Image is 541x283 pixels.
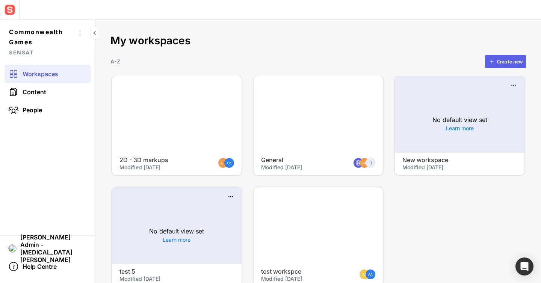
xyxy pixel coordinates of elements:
[362,160,367,165] text: NK
[261,268,347,275] h4: test workspce
[402,157,488,164] h4: New workspace
[366,158,375,168] div: +1
[515,257,533,275] div: Open Intercom Messenger
[261,164,302,170] span: Modified [DATE]
[402,164,443,170] span: Modified [DATE]
[9,47,74,57] span: Sensat
[119,157,206,164] h4: 2D - 3D markups
[119,275,160,282] span: Modified [DATE]
[446,124,474,132] a: Learn more
[110,57,120,65] p: A-Z
[485,55,526,68] button: Create new
[261,275,302,282] span: Modified [DATE]
[23,70,58,78] span: Workspaces
[5,101,91,119] a: People
[163,236,190,244] a: Learn more
[23,263,57,270] span: Help Centre
[362,272,367,277] text: AA
[261,157,347,164] h4: General
[368,272,373,277] text: AA
[23,106,42,114] span: People
[355,160,362,166] img: globe.svg
[227,160,231,165] text: CK
[23,88,46,96] span: Content
[3,3,17,17] img: sensat
[9,27,74,47] span: Commonwealth Games
[432,115,487,124] p: No default view set
[497,59,523,64] div: Create new
[119,164,160,170] span: Modified [DATE]
[5,257,91,275] a: Help Centre
[5,65,91,83] a: Workspaces
[110,35,526,47] h2: My workspaces
[20,233,87,263] span: [PERSON_NAME] Admin - [MEDICAL_DATA][PERSON_NAME]
[119,268,206,275] h4: test 5
[221,160,226,165] text: NK
[5,83,91,101] a: Content
[149,227,204,236] p: No default view set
